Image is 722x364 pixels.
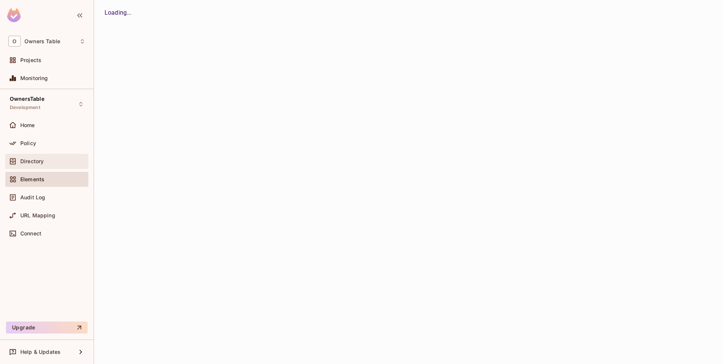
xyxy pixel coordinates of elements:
span: Workspace: Owners Table [24,38,60,44]
span: Audit Log [20,194,45,200]
span: Directory [20,158,44,164]
button: Upgrade [6,322,88,334]
span: Connect [20,231,41,237]
span: O [8,36,21,47]
div: Loading... [105,8,711,17]
span: OwnersTable [10,96,44,102]
span: Monitoring [20,75,48,81]
span: URL Mapping [20,212,55,218]
span: Projects [20,57,41,63]
span: Policy [20,140,36,146]
span: Home [20,122,35,128]
span: Development [10,105,40,111]
img: SReyMgAAAABJRU5ErkJggg== [7,8,21,22]
span: Help & Updates [20,349,61,355]
span: Elements [20,176,44,182]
